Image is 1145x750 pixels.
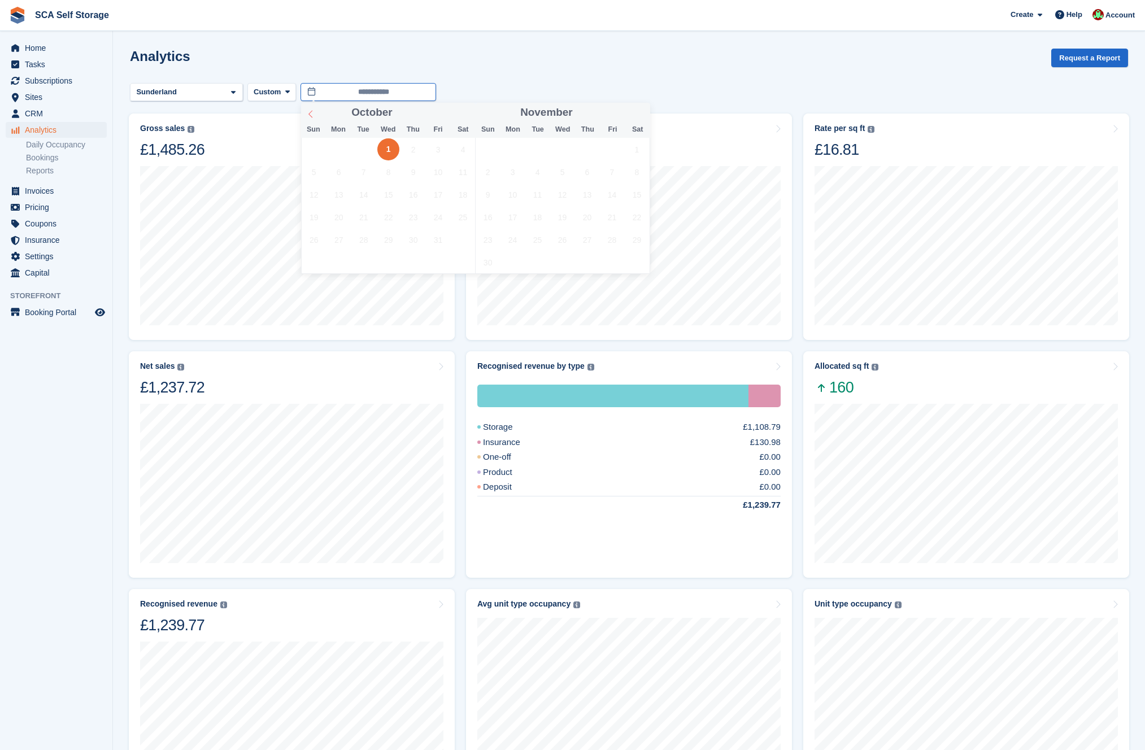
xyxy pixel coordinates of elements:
[601,229,623,251] span: November 28, 2025
[377,184,399,206] span: October 15, 2025
[188,126,194,133] img: icon-info-grey-7440780725fd019a000dd9b08b2336e03edf1995a4989e88bcd33f0948082b44.svg
[6,40,107,56] a: menu
[6,56,107,72] a: menu
[352,206,375,228] span: October 21, 2025
[759,451,781,464] div: £0.00
[25,183,93,199] span: Invoices
[716,499,781,512] div: £1,239.77
[352,161,375,183] span: October 7, 2025
[25,56,93,72] span: Tasks
[477,481,539,494] div: Deposit
[6,248,107,264] a: menu
[626,184,648,206] span: November 15, 2025
[328,161,350,183] span: October 6, 2025
[402,161,424,183] span: October 9, 2025
[575,126,600,133] span: Thu
[601,184,623,206] span: November 14, 2025
[328,229,350,251] span: October 27, 2025
[551,206,573,228] span: November 19, 2025
[93,306,107,319] a: Preview store
[477,251,499,273] span: November 30, 2025
[9,7,26,24] img: stora-icon-8386f47178a22dfd0bd8f6a31ec36ba5ce8667c1dd55bd0f319d3a0aa187defe.svg
[815,599,892,609] div: Unit type occupancy
[25,265,93,281] span: Capital
[26,165,107,176] a: Reports
[526,161,548,183] span: November 4, 2025
[328,184,350,206] span: October 13, 2025
[587,364,594,370] img: icon-info-grey-7440780725fd019a000dd9b08b2336e03edf1995a4989e88bcd33f0948082b44.svg
[600,126,625,133] span: Fri
[31,6,114,24] a: SCA Self Storage
[576,206,598,228] span: November 20, 2025
[6,122,107,138] a: menu
[377,206,399,228] span: October 22, 2025
[477,466,539,479] div: Product
[452,138,474,160] span: October 4, 2025
[477,184,499,206] span: November 9, 2025
[815,140,874,159] div: £16.81
[477,229,499,251] span: November 23, 2025
[301,126,326,133] span: Sun
[26,139,107,150] a: Daily Occupancy
[427,184,449,206] span: October 17, 2025
[477,361,585,371] div: Recognised revenue by type
[525,126,550,133] span: Tue
[759,466,781,479] div: £0.00
[6,199,107,215] a: menu
[477,436,547,449] div: Insurance
[130,49,190,64] h2: Analytics
[427,138,449,160] span: October 3, 2025
[502,206,524,228] span: November 17, 2025
[402,229,424,251] span: October 30, 2025
[477,161,499,183] span: November 2, 2025
[502,184,524,206] span: November 10, 2025
[427,206,449,228] span: October 24, 2025
[452,184,474,206] span: October 18, 2025
[26,152,107,163] a: Bookings
[376,126,400,133] span: Wed
[25,232,93,248] span: Insurance
[402,206,424,228] span: October 23, 2025
[551,161,573,183] span: November 5, 2025
[25,216,93,232] span: Coupons
[25,73,93,89] span: Subscriptions
[502,161,524,183] span: November 3, 2025
[626,229,648,251] span: November 29, 2025
[25,304,93,320] span: Booking Portal
[626,206,648,228] span: November 22, 2025
[526,206,548,228] span: November 18, 2025
[25,40,93,56] span: Home
[576,229,598,251] span: November 27, 2025
[477,421,540,434] div: Storage
[402,138,424,160] span: October 2, 2025
[815,124,865,133] div: Rate per sq ft
[576,184,598,206] span: November 13, 2025
[477,385,748,407] div: Storage
[452,206,474,228] span: October 25, 2025
[393,107,428,119] input: Year
[377,138,399,160] span: October 1, 2025
[427,229,449,251] span: October 31, 2025
[6,106,107,121] a: menu
[750,436,781,449] div: £130.98
[6,232,107,248] a: menu
[402,184,424,206] span: October 16, 2025
[352,229,375,251] span: October 28, 2025
[452,161,474,183] span: October 11, 2025
[303,161,325,183] span: October 5, 2025
[1092,9,1104,20] img: Dale Chapman
[759,481,781,494] div: £0.00
[177,364,184,370] img: icon-info-grey-7440780725fd019a000dd9b08b2336e03edf1995a4989e88bcd33f0948082b44.svg
[427,161,449,183] span: October 10, 2025
[6,216,107,232] a: menu
[351,126,376,133] span: Tue
[140,140,204,159] div: £1,485.26
[140,616,227,635] div: £1,239.77
[25,106,93,121] span: CRM
[352,184,375,206] span: October 14, 2025
[377,229,399,251] span: October 29, 2025
[6,89,107,105] a: menu
[1051,49,1128,67] button: Request a Report
[6,73,107,89] a: menu
[6,265,107,281] a: menu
